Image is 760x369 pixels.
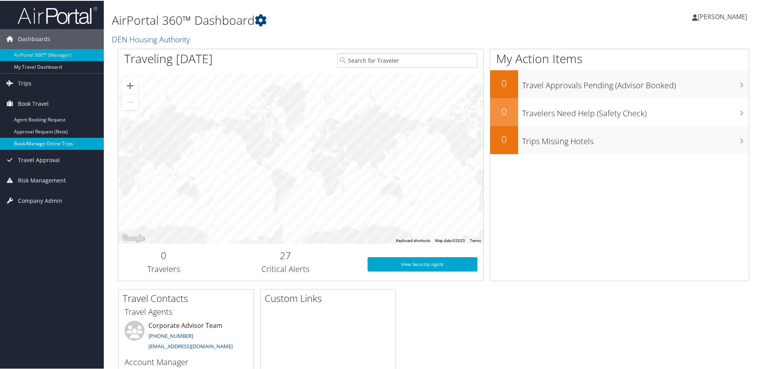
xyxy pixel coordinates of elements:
[124,248,204,262] h2: 0
[120,232,146,243] a: Open this area in Google Maps (opens a new window)
[698,12,747,20] span: [PERSON_NAME]
[470,238,481,242] a: Terms (opens in new tab)
[18,5,97,24] img: airportal-logo.png
[396,237,430,243] button: Keyboard shortcuts
[216,248,356,262] h2: 27
[18,28,50,48] span: Dashboards
[522,75,749,90] h3: Travel Approvals Pending (Advisor Booked)
[692,4,755,28] a: [PERSON_NAME]
[522,131,749,146] h3: Trips Missing Hotels
[124,263,204,274] h3: Travelers
[18,190,62,210] span: Company Admin
[124,50,213,66] h1: Traveling [DATE]
[490,132,518,145] h2: 0
[148,342,233,349] a: [EMAIL_ADDRESS][DOMAIN_NAME]
[148,331,193,339] a: [PHONE_NUMBER]
[368,256,477,271] a: View SecurityLogic®
[112,33,192,44] a: DEN Housing Authority
[265,291,396,304] h2: Custom Links
[18,149,60,169] span: Travel Approval
[490,69,749,97] a: 0Travel Approvals Pending (Advisor Booked)
[337,52,477,67] input: Search for Traveler
[125,306,247,317] h3: Travel Agents
[125,356,247,367] h3: Account Manager
[18,170,66,190] span: Risk Management
[490,104,518,117] h2: 0
[120,232,146,243] img: Google
[112,11,541,28] h1: AirPortal 360™ Dashboard
[18,73,32,93] span: Trips
[522,103,749,118] h3: Travelers Need Help (Safety Check)
[435,238,465,242] span: Map data ©2025
[490,97,749,125] a: 0Travelers Need Help (Safety Check)
[216,263,356,274] h3: Critical Alerts
[122,93,138,109] button: Zoom out
[18,93,49,113] span: Book Travel
[123,291,253,304] h2: Travel Contacts
[490,125,749,153] a: 0Trips Missing Hotels
[490,50,749,66] h1: My Action Items
[490,76,518,89] h2: 0
[121,320,251,353] li: Corporate Advisor Team
[122,77,138,93] button: Zoom in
